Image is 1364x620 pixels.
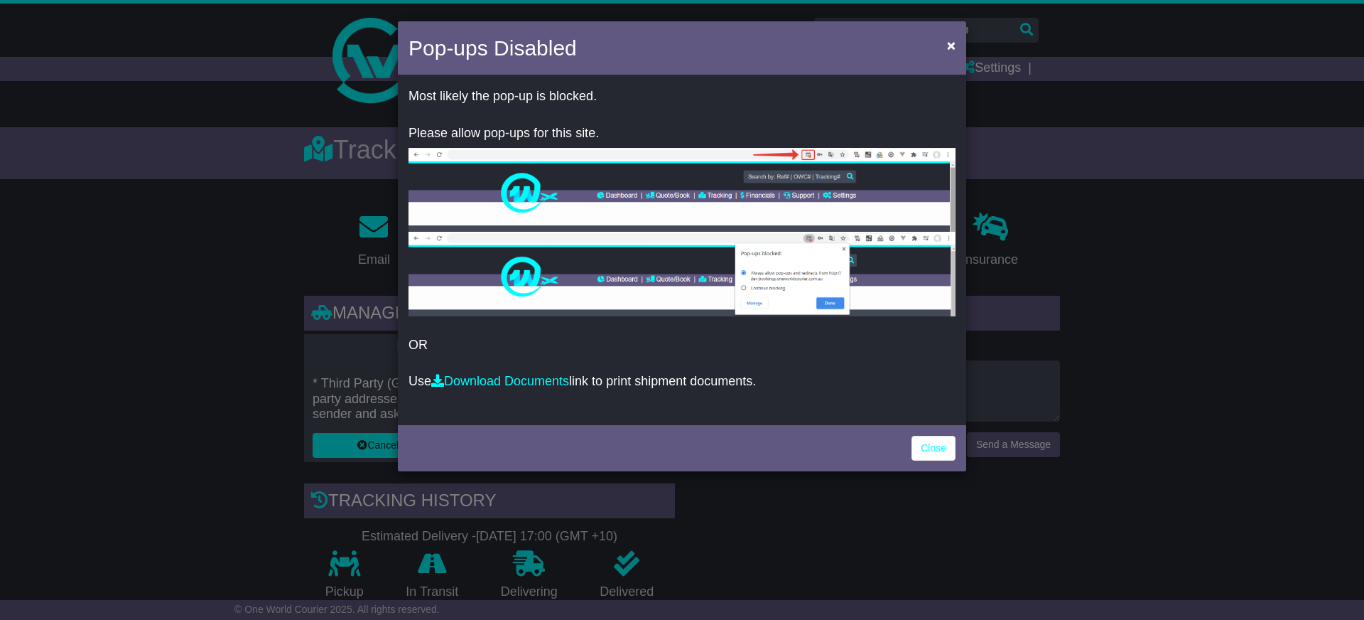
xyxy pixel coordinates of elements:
[408,32,577,64] h4: Pop-ups Disabled
[408,374,956,390] p: Use link to print shipment documents.
[940,31,963,60] button: Close
[947,37,956,53] span: ×
[431,374,569,388] a: Download Documents
[911,436,956,461] a: Close
[408,89,956,105] p: Most likely the pop-up is blocked.
[408,232,956,316] img: allow-popup-2.png
[408,126,956,141] p: Please allow pop-ups for this site.
[398,78,966,422] div: OR
[408,148,956,232] img: allow-popup-1.png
